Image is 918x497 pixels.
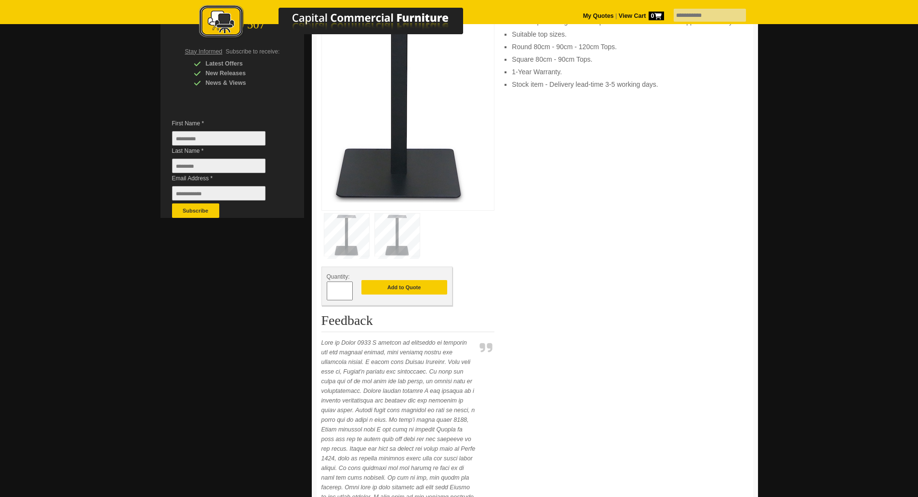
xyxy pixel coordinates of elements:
div: New Releases [194,68,285,78]
li: 1-Year Warranty. [512,67,738,77]
button: Add to Quote [361,280,447,295]
h2: Feedback [321,313,495,332]
a: Capital Commercial Furniture Logo [173,5,510,43]
input: First Name * [172,131,266,146]
span: Email Address * [172,174,280,183]
button: Subscribe [172,203,219,218]
span: Last Name * [172,146,280,156]
li: Suitable top sizes. [512,29,738,39]
li: Square 80cm - 90cm Tops. [512,54,738,64]
a: View Cart0 [617,13,664,19]
strong: View Cart [619,13,664,19]
span: Stay Informed [185,48,223,55]
a: My Quotes [583,13,614,19]
span: First Name * [172,119,280,128]
li: Round 80cm - 90cm - 120cm Tops. [512,42,738,52]
div: Latest Offers [194,59,285,68]
div: News & Views [194,78,285,88]
input: Email Address * [172,186,266,201]
span: Quantity: [327,273,350,280]
img: Capital Commercial Furniture Logo [173,5,510,40]
span: Subscribe to receive: [226,48,279,55]
li: Stock item - Delivery lead-time 3-5 working days. [512,80,738,89]
input: Last Name * [172,159,266,173]
span: 0 [649,12,664,20]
